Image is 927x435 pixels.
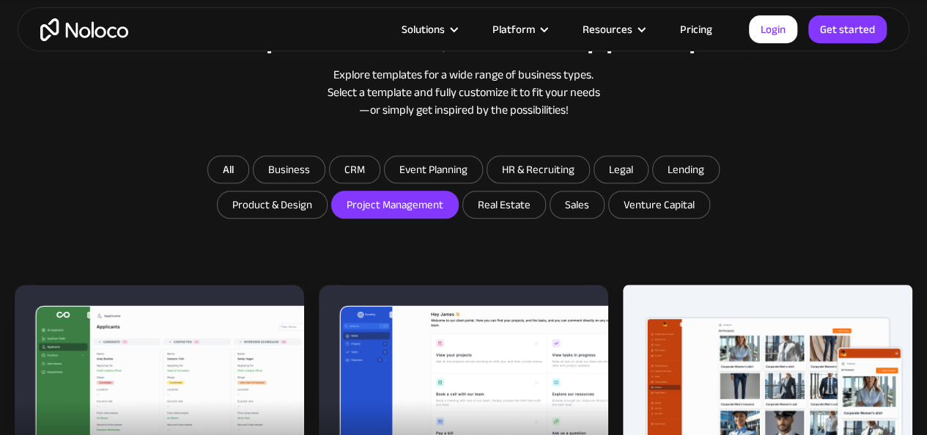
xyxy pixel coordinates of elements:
div: Solutions [402,20,445,39]
a: Get started [808,15,887,43]
a: Login [749,15,797,43]
a: Pricing [662,20,731,39]
div: Platform [474,20,564,39]
div: Resources [564,20,662,39]
form: Email Form [171,156,757,222]
div: Explore templates for a wide range of business types. Select a template and fully customize it to... [15,66,912,119]
div: Solutions [383,20,474,39]
div: Platform [492,20,535,39]
div: Resources [583,20,632,39]
a: home [40,18,128,41]
a: All [207,156,249,183]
